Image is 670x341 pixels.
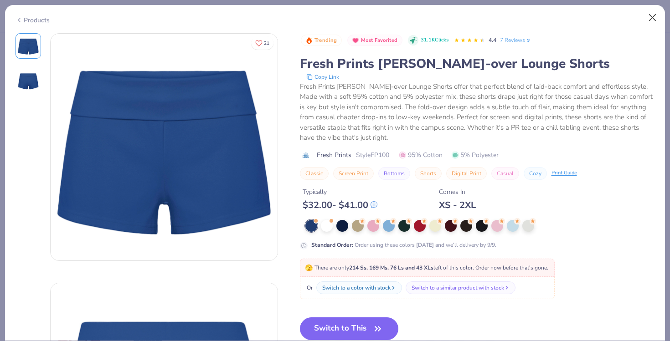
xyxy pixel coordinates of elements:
[322,284,391,292] div: Switch to a color with stock
[305,37,313,44] img: Trending sort
[303,199,377,211] div: $ 32.00 - $ 41.00
[311,241,353,249] strong: Standard Order :
[439,187,476,197] div: Comes In
[412,284,504,292] div: Switch to a similar product with stock
[489,36,496,44] span: 4.4
[17,70,39,92] img: Back
[399,150,443,160] span: 95% Cotton
[446,167,487,180] button: Digital Print
[316,281,402,294] button: Switch to a color with stock
[352,37,359,44] img: Most Favorited sort
[333,167,374,180] button: Screen Print
[378,167,410,180] button: Bottoms
[303,187,377,197] div: Typically
[264,41,269,46] span: 21
[452,150,499,160] span: 5% Polyester
[406,281,515,294] button: Switch to a similar product with stock
[305,264,548,271] span: There are only left of this color. Order now before that's gone.
[300,167,329,180] button: Classic
[421,36,448,44] span: 31.1K Clicks
[439,199,476,211] div: XS - 2XL
[524,167,547,180] button: Cozy
[415,167,442,180] button: Shorts
[356,150,389,160] span: Style FP100
[500,36,531,44] a: 7 Reviews
[304,72,342,81] button: copy to clipboard
[300,152,312,159] img: brand logo
[305,264,313,272] span: 🫣
[349,264,433,271] strong: 214 Ss, 169 Ms, 76 Ls and 43 XLs
[300,55,655,72] div: Fresh Prints [PERSON_NAME]-over Lounge Shorts
[300,317,399,340] button: Switch to This
[314,38,337,43] span: Trending
[317,150,351,160] span: Fresh Prints
[311,241,496,249] div: Order using these colors [DATE] and we’ll delivery by 9/9.
[15,15,50,25] div: Products
[361,38,397,43] span: Most Favorited
[17,35,39,57] img: Front
[51,34,278,260] img: Front
[491,167,519,180] button: Casual
[454,33,485,48] div: 4.4 Stars
[551,169,577,177] div: Print Guide
[305,284,313,292] span: Or
[251,36,273,50] button: Like
[644,9,661,26] button: Close
[301,35,342,46] button: Badge Button
[300,81,655,143] div: Fresh Prints [PERSON_NAME]-over Lounge Shorts offer that perfect blend of laid-back comfort and e...
[347,35,402,46] button: Badge Button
